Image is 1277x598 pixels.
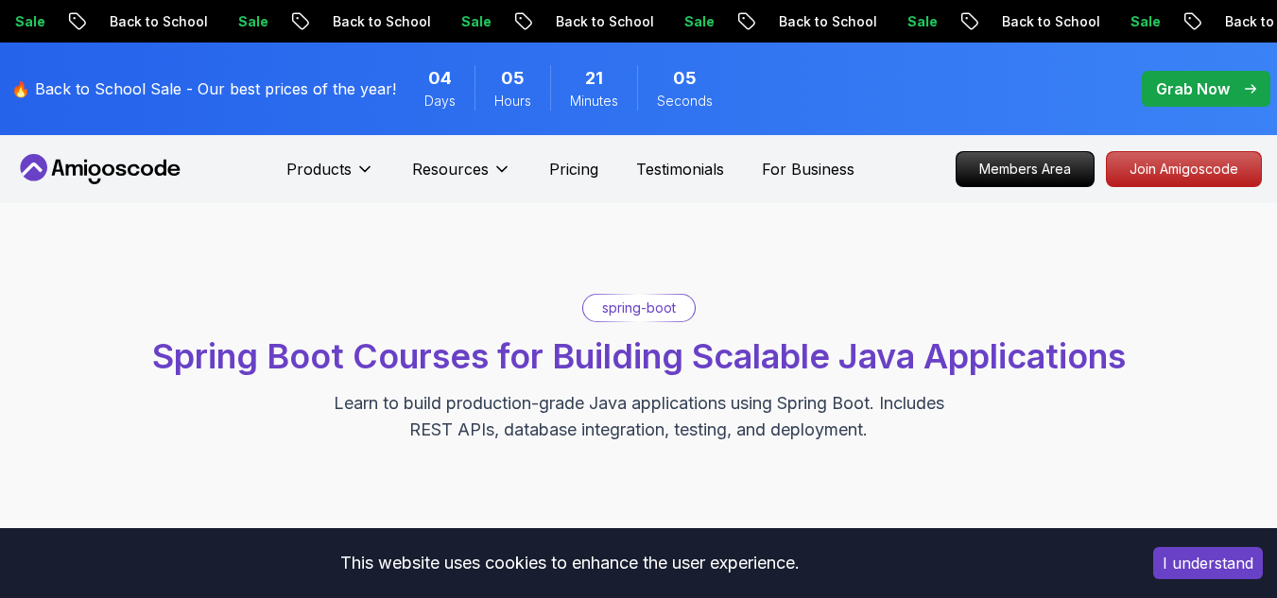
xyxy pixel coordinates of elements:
a: For Business [762,158,854,180]
p: Sale [669,12,730,31]
p: Back to School [541,12,669,31]
a: Pricing [549,158,598,180]
p: Grab Now [1156,77,1230,100]
p: spring-boot [602,299,676,317]
span: Spring Boot Courses for Building Scalable Java Applications [152,335,1126,377]
p: Learn to build production-grade Java applications using Spring Boot. Includes REST APIs, database... [321,390,957,443]
a: Testimonials [636,158,724,180]
span: Days [424,92,456,111]
p: Products [286,158,352,180]
button: Products [286,158,374,196]
p: Sale [223,12,284,31]
span: Hours [494,92,531,111]
p: Back to School [987,12,1115,31]
p: Join Amigoscode [1107,152,1261,186]
span: 21 Minutes [585,65,603,92]
a: Members Area [956,151,1095,187]
button: Resources [412,158,511,196]
span: Minutes [570,92,618,111]
p: Sale [446,12,507,31]
a: Join Amigoscode [1106,151,1262,187]
button: Accept cookies [1153,547,1263,579]
span: 5 Seconds [673,65,697,92]
span: Seconds [657,92,713,111]
p: 🔥 Back to School Sale - Our best prices of the year! [11,77,396,100]
div: This website uses cookies to enhance the user experience. [14,542,1125,584]
p: Back to School [764,12,892,31]
p: Sale [1115,12,1176,31]
p: Sale [892,12,953,31]
p: Back to School [318,12,446,31]
p: Members Area [957,152,1094,186]
p: Back to School [95,12,223,31]
span: 5 Hours [501,65,525,92]
span: 4 Days [428,65,452,92]
p: Resources [412,158,489,180]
